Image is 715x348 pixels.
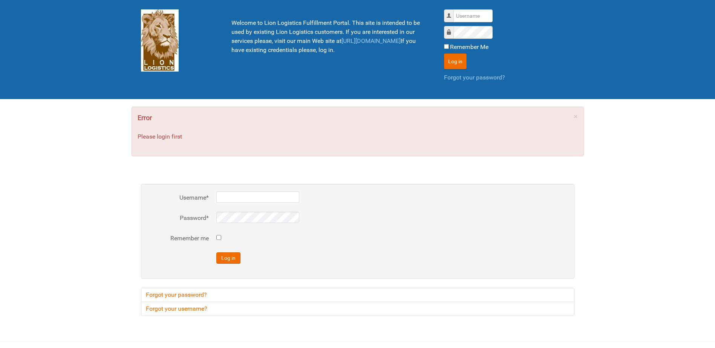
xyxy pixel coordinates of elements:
[138,113,578,123] h4: Error
[141,9,179,72] img: Lion Logistics
[149,234,209,243] label: Remember me
[341,37,401,44] a: [URL][DOMAIN_NAME]
[138,132,578,141] p: Please login first
[216,252,240,264] button: Log in
[149,214,209,223] label: Password
[574,113,578,120] a: ×
[453,9,493,22] input: Username
[141,37,179,44] a: Lion Logistics
[444,74,505,81] a: Forgot your password?
[444,53,467,69] button: Log in
[231,18,425,55] p: Welcome to Lion Logistics Fulfillment Portal. This site is intended to be used by existing Lion L...
[141,288,574,302] a: Forgot your password?
[141,302,574,316] a: Forgot your username?
[450,43,488,52] label: Remember Me
[149,193,209,202] label: Username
